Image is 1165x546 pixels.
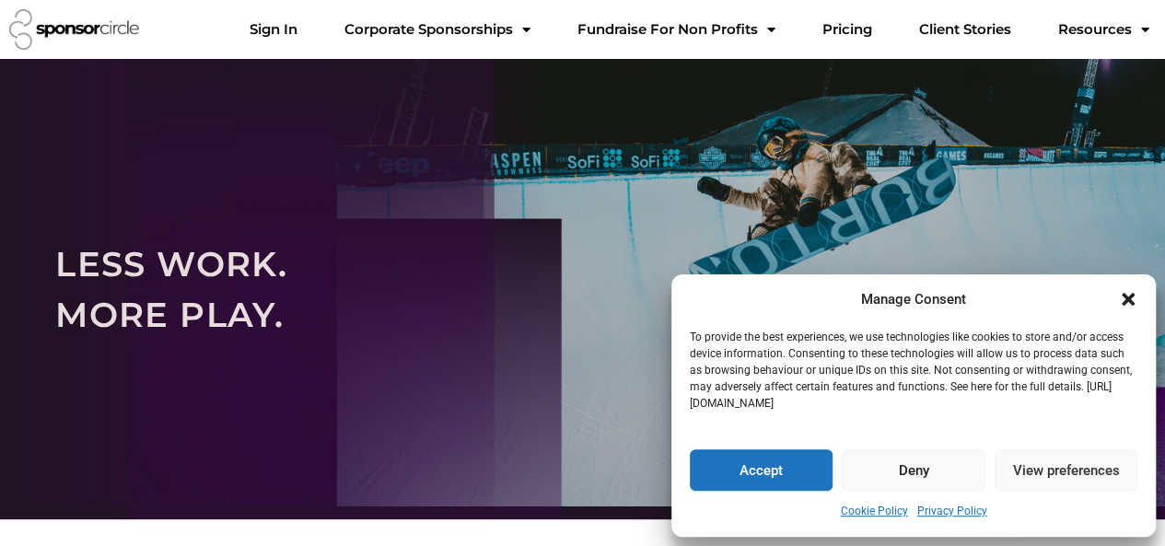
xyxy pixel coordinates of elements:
img: Sponsor Circle logo [9,9,139,50]
nav: Menu [234,11,1163,48]
a: Sign In [234,11,311,48]
button: Deny [842,449,984,491]
div: Close dialogue [1119,290,1137,308]
p: To provide the best experiences, we use technologies like cookies to store and/or access device i... [690,329,1136,412]
a: Cookie Policy [841,500,908,523]
a: Resources [1043,11,1163,48]
a: Privacy Policy [917,500,987,523]
a: Fundraise For Non ProfitsMenu Toggle [562,11,789,48]
div: Manage Consent [861,288,966,311]
a: Corporate SponsorshipsMenu Toggle [329,11,544,48]
a: Client Stories [903,11,1025,48]
h2: LESS WORK. MORE PLAY. [55,238,1110,341]
a: Pricing [807,11,886,48]
button: Accept [690,449,833,491]
button: View preferences [995,449,1137,491]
